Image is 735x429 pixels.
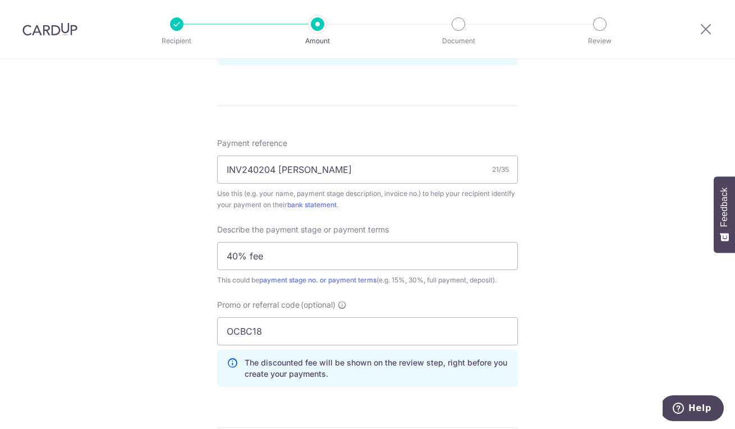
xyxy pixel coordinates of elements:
p: Recipient [135,35,218,47]
span: (optional) [301,299,336,311]
div: This could be (e.g. 15%, 30%, full payment, deposit). [217,275,518,286]
div: Use this (e.g. your name, payment stage description, invoice no.) to help your recipient identify... [217,188,518,211]
a: bank statement [287,200,337,209]
iframe: Opens a widget where you can find more information [663,395,724,423]
p: Document [417,35,500,47]
span: Feedback [719,188,729,227]
p: Review [558,35,641,47]
img: CardUp [22,22,77,36]
span: Promo or referral code [217,299,300,311]
span: Describe the payment stage or payment terms [217,224,389,235]
button: Feedback - Show survey [714,176,735,253]
p: The discounted fee will be shown on the review step, right before you create your payments. [245,357,508,380]
span: Payment reference [217,138,287,149]
p: Amount [276,35,359,47]
a: payment stage no. or payment terms [259,276,376,284]
div: 21/35 [492,164,509,175]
